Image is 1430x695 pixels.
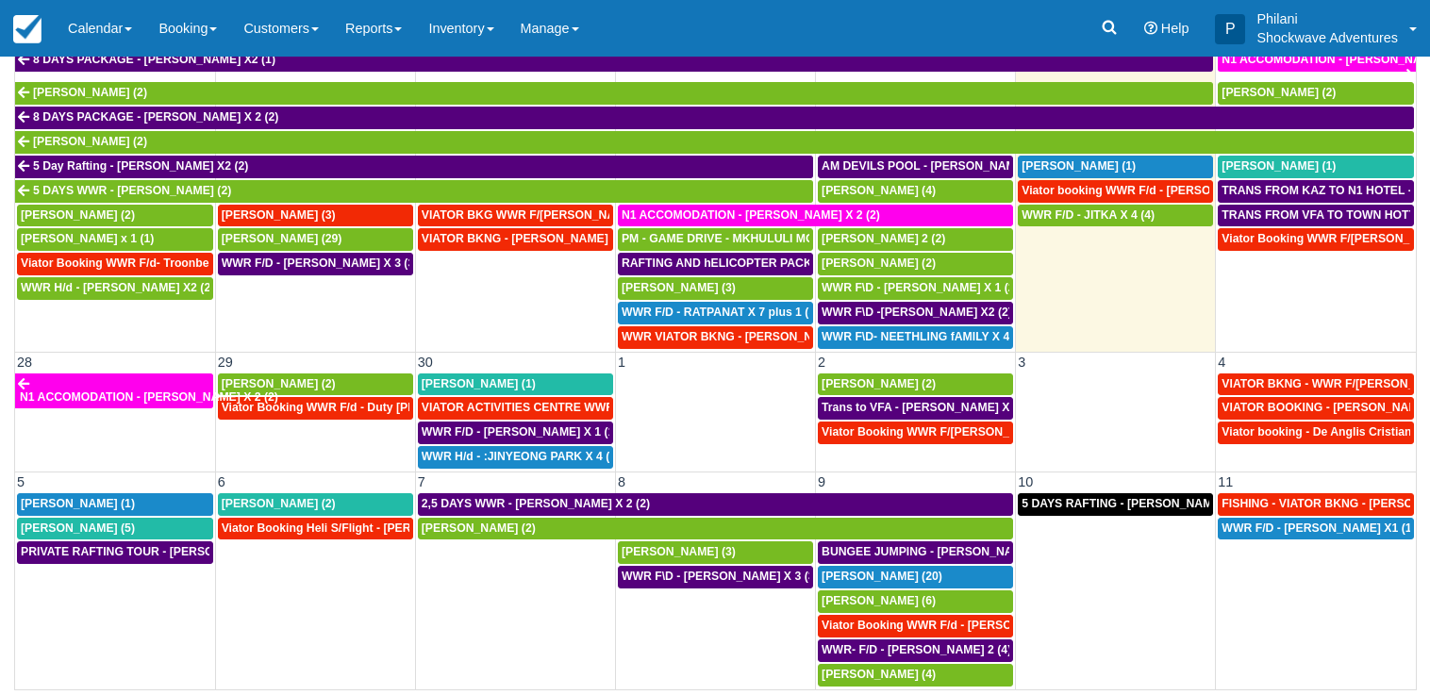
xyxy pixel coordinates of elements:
a: WWR H/d - [PERSON_NAME] X2 (2) [17,277,213,300]
a: Viator booking WWR F/d - [PERSON_NAME] 3 (3) [1018,180,1213,203]
a: [PERSON_NAME] (2) [17,205,213,227]
span: WWR F\D - [PERSON_NAME] X 3 (3) [622,570,819,583]
span: 28 [15,355,34,370]
span: [PERSON_NAME] (5) [21,521,135,535]
a: 5 DAYS RAFTING - [PERSON_NAME] X 2 (4) [1018,493,1213,516]
a: WWR F/D - [PERSON_NAME] X1 (1) [1218,518,1414,540]
span: WWR F/D - JITKA X 4 (4) [1022,208,1155,222]
a: TRANS FROM VFA TO TOWN HOTYELS - [PERSON_NAME] X 2 (2) [1218,205,1414,227]
a: [PERSON_NAME] (2) [418,518,1013,540]
a: Viator Booking WWR F/d - Duty [PERSON_NAME] 2 (2) [218,397,413,420]
a: [PERSON_NAME] (2) [818,253,1013,275]
span: [PERSON_NAME] (3) [622,281,736,294]
span: Trans to VFA - [PERSON_NAME] X 2 (2) [822,401,1037,414]
p: Philani [1256,9,1398,28]
span: WWR- F/D - [PERSON_NAME] 2 (4) [822,643,1011,656]
span: [PERSON_NAME] (1) [422,377,536,390]
a: [PERSON_NAME] (3) [618,541,813,564]
span: 8 [616,474,627,489]
a: WWR F\D -[PERSON_NAME] X2 (2) [818,302,1013,324]
a: [PERSON_NAME] (4) [818,664,1013,687]
a: [PERSON_NAME] 2 (2) [818,228,1013,251]
a: 8 DAYS PACKAGE - [PERSON_NAME] X2 (1) [15,49,1213,72]
span: N1 ACCOMODATION - [PERSON_NAME] X 2 (2) [20,390,278,404]
a: [PERSON_NAME] (2) [15,131,1414,154]
span: AM DEVILS POOL - [PERSON_NAME] X 2 (2) [822,159,1065,173]
a: WWR F/D - [PERSON_NAME] X 3 (3) [218,253,413,275]
span: N1 ACCOMODATION - [PERSON_NAME] X 2 (2) [622,208,880,222]
a: 8 DAYS PACKAGE - [PERSON_NAME] X 2 (2) [15,107,1414,129]
a: BUNGEE JUMPING - [PERSON_NAME] 2 (2) [818,541,1013,564]
span: 3 [1016,355,1027,370]
span: [PERSON_NAME] (2) [33,86,147,99]
span: [PERSON_NAME] (20) [822,570,942,583]
span: [PERSON_NAME] (3) [222,208,336,222]
a: VIATOR BKNG - WWR F/[PERSON_NAME] 3 (3) [1218,373,1414,396]
span: PM - GAME DRIVE - MKHULULI MOYO X1 (28) [622,232,873,245]
a: [PERSON_NAME] (3) [618,277,813,300]
span: 2 [816,355,827,370]
span: 4 [1216,355,1227,370]
a: Viator Booking WWR F/[PERSON_NAME] X 2 (2) [818,422,1013,444]
span: 29 [216,355,235,370]
span: WWR F/D - RATPANAT X 7 plus 1 (8) [622,306,819,319]
a: Viator Booking WWR F/[PERSON_NAME] (2) [1218,228,1414,251]
span: WWR H/d - [PERSON_NAME] X2 (2) [21,281,214,294]
span: 8 DAYS PACKAGE - [PERSON_NAME] X2 (1) [33,53,275,66]
span: Viator Booking Heli S/Flight - [PERSON_NAME] X 1 (1) [222,521,519,535]
span: Help [1161,21,1189,36]
span: Viator Booking WWR F/d - Duty [PERSON_NAME] 2 (2) [222,401,521,414]
span: BUNGEE JUMPING - [PERSON_NAME] 2 (2) [822,545,1061,558]
a: VIATOR ACTIVITIES CENTRE WWR - [PERSON_NAME] X 1 (1) [418,397,613,420]
span: Viator Booking WWR F/d - [PERSON_NAME] [PERSON_NAME] X2 (2) [822,619,1199,632]
a: [PERSON_NAME] (4) [818,180,1013,203]
span: Viator booking WWR F/d - [PERSON_NAME] 3 (3) [1022,184,1290,197]
a: [PERSON_NAME] (20) [818,566,1013,588]
span: Viator Booking WWR F/[PERSON_NAME] X 2 (2) [822,425,1085,439]
span: [PERSON_NAME] (2) [822,377,936,390]
span: 5 [15,474,26,489]
span: [PERSON_NAME] (2) [222,497,336,510]
a: WWR F\D - [PERSON_NAME] X 3 (3) [618,566,813,588]
span: 5 Day Rafting - [PERSON_NAME] X2 (2) [33,159,248,173]
a: [PERSON_NAME] (3) [218,205,413,227]
span: [PERSON_NAME] (1) [21,497,135,510]
span: PRIVATE RAFTING TOUR - [PERSON_NAME] X 5 (5) [21,545,304,558]
span: 1 [616,355,627,370]
a: 5 Day Rafting - [PERSON_NAME] X2 (2) [15,156,813,178]
span: 10 [1016,474,1035,489]
span: WWR VIATOR BKNG - [PERSON_NAME] 2 (2) [622,330,869,343]
span: WWR F/D - [PERSON_NAME] X1 (1) [1222,521,1415,535]
a: [PERSON_NAME] (6) [818,590,1013,613]
a: WWR H/d - :JINYEONG PARK X 4 (4) [418,446,613,469]
a: PRIVATE RAFTING TOUR - [PERSON_NAME] X 5 (5) [17,541,213,564]
span: 6 [216,474,227,489]
a: WWR F/D - [PERSON_NAME] X 1 (1) [418,422,613,444]
span: [PERSON_NAME] (4) [822,184,936,197]
a: [PERSON_NAME] (2) [1218,82,1414,105]
a: TRANS FROM KAZ TO N1 HOTEL -NTAYLOR [PERSON_NAME] X2 (2) [1218,180,1414,203]
a: [PERSON_NAME] (2) [218,373,413,396]
span: 7 [416,474,427,489]
a: VIATOR BKG WWR F/[PERSON_NAME] [PERSON_NAME] 2 (2) [418,205,613,227]
a: WWR F/D - JITKA X 4 (4) [1018,205,1213,227]
a: 2,5 DAYS WWR - [PERSON_NAME] X 2 (2) [418,493,1013,516]
span: [PERSON_NAME] (3) [622,545,736,558]
span: [PERSON_NAME] (1) [1022,159,1136,173]
span: 5 DAYS WWR - [PERSON_NAME] (2) [33,184,231,197]
p: Shockwave Adventures [1256,28,1398,47]
span: [PERSON_NAME] (2) [422,521,536,535]
span: [PERSON_NAME] (2) [822,256,936,270]
span: 30 [416,355,435,370]
a: WWR- F/D - [PERSON_NAME] 2 (4) [818,639,1013,662]
span: 11 [1216,474,1235,489]
a: Viator Booking WWR F/d - [PERSON_NAME] [PERSON_NAME] X2 (2) [818,615,1013,637]
span: [PERSON_NAME] x 1 (1) [21,232,154,245]
a: WWR F\D - [PERSON_NAME] X 1 (2) [818,277,1013,300]
a: Trans to VFA - [PERSON_NAME] X 2 (2) [818,397,1013,420]
a: N1 ACCOMODATION - [PERSON_NAME] X 2 (2) [618,205,1013,227]
span: VIATOR BKNG - [PERSON_NAME] 2 (2) [422,232,636,245]
span: [PERSON_NAME] (6) [822,594,936,607]
span: [PERSON_NAME] (2) [222,377,336,390]
a: N1 ACCOMODATION - [PERSON_NAME] X 2 (2) [1218,49,1416,72]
